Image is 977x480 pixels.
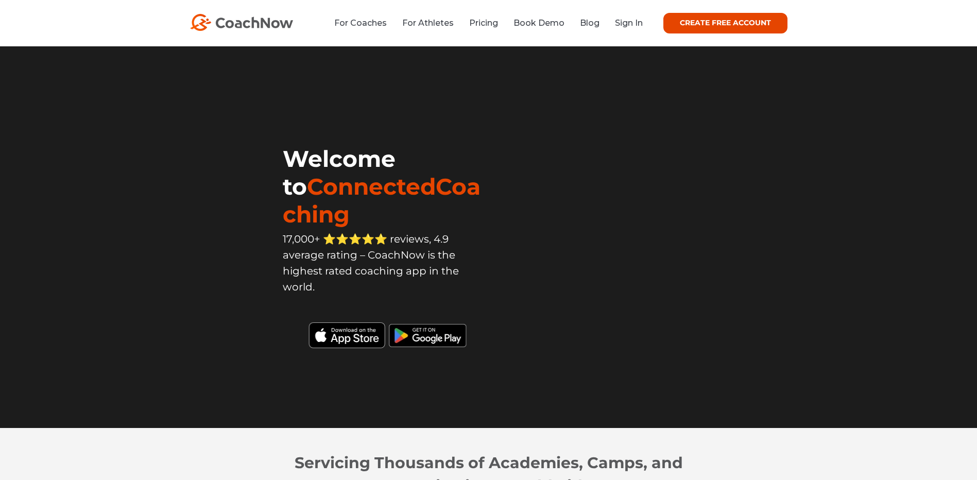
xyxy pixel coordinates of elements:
span: 17,000+ ⭐️⭐️⭐️⭐️⭐️ reviews, 4.9 average rating – CoachNow is the highest rated coaching app in th... [283,233,459,293]
a: CREATE FREE ACCOUNT [663,13,787,33]
a: Book Demo [513,18,564,28]
a: Pricing [469,18,498,28]
h1: Welcome to [283,145,488,228]
a: Sign In [615,18,643,28]
a: Blog [580,18,599,28]
img: CoachNow Logo [190,14,293,31]
a: For Coaches [334,18,387,28]
a: For Athletes [402,18,454,28]
img: Black Download CoachNow on the App Store Button [283,317,488,348]
span: ConnectedCoaching [283,173,481,228]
